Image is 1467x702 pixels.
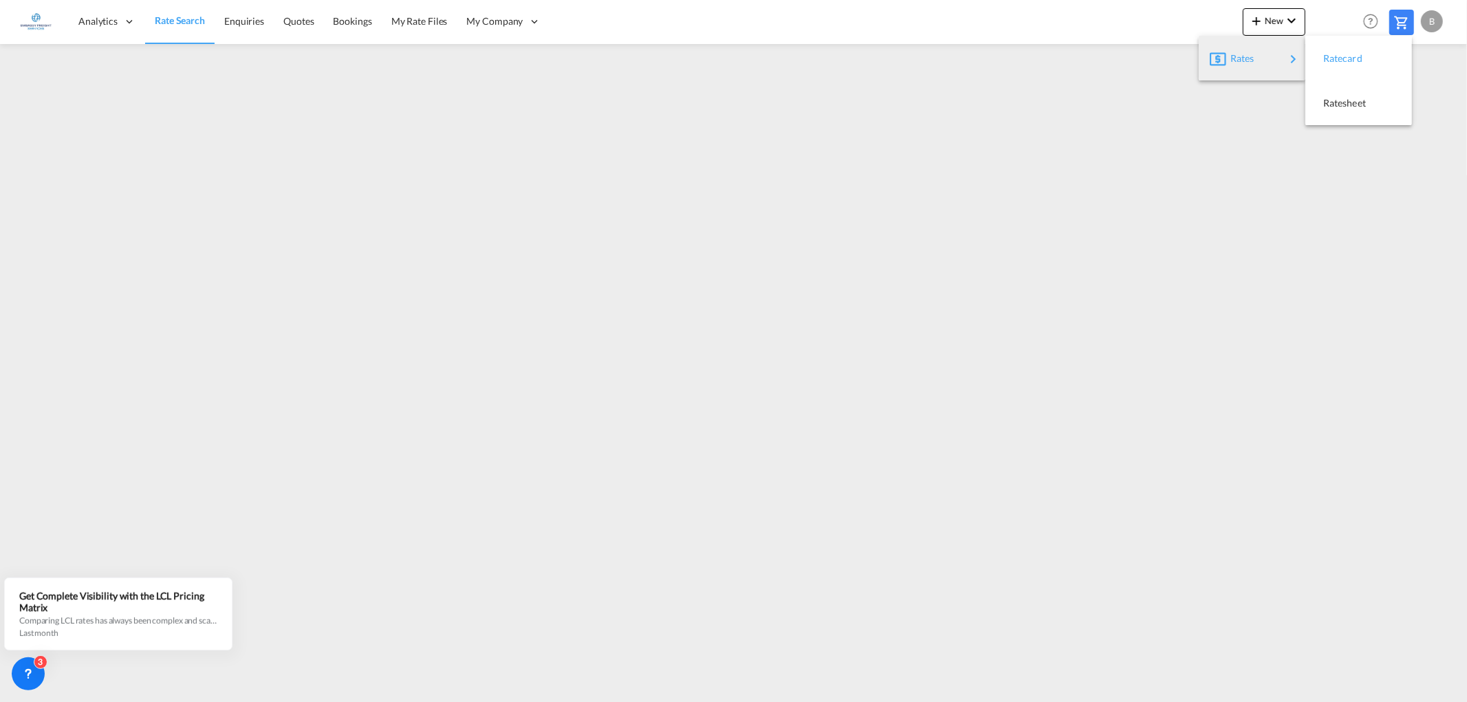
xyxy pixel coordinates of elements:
span: Rates [1230,45,1247,72]
div: Ratecard [1316,41,1401,76]
div: Ratesheet [1316,86,1401,120]
md-icon: icon-chevron-right [1285,51,1302,67]
span: Ratesheet [1323,89,1338,117]
span: Ratecard [1323,45,1338,72]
